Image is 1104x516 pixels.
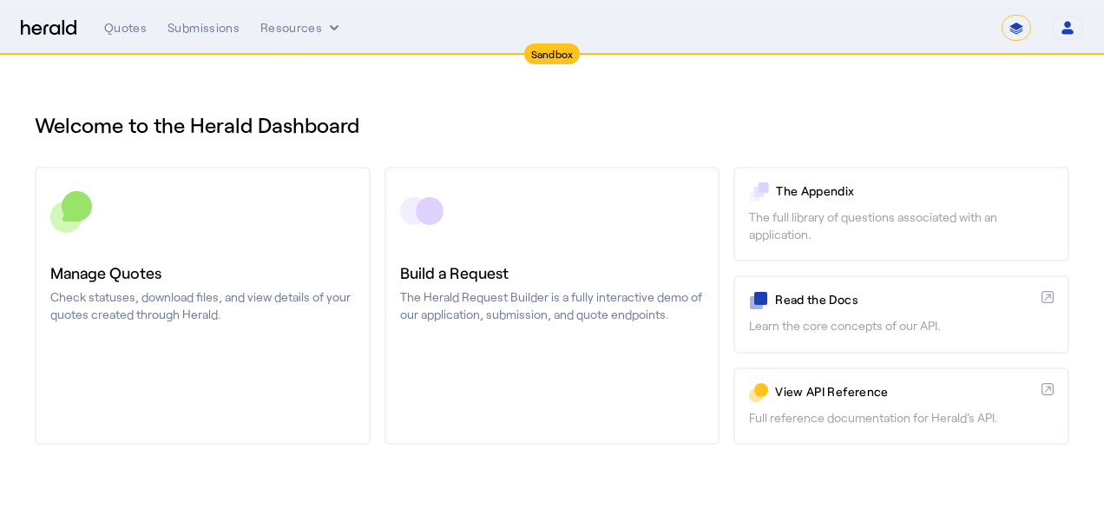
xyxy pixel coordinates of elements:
p: View API Reference [775,383,1035,400]
div: Sandbox [524,43,581,64]
p: The Herald Request Builder is a fully interactive demo of our application, submission, and quote ... [400,288,705,323]
a: View API ReferenceFull reference documentation for Herald's API. [733,367,1069,445]
div: Submissions [168,19,240,36]
button: Resources dropdown menu [260,19,343,36]
h1: Welcome to the Herald Dashboard [35,111,1069,139]
p: Read the Docs [775,291,1035,308]
p: The full library of questions associated with an application. [749,208,1054,243]
div: Quotes [104,19,147,36]
img: Herald Logo [21,20,76,36]
a: Build a RequestThe Herald Request Builder is a fully interactive demo of our application, submiss... [384,167,720,445]
p: Learn the core concepts of our API. [749,317,1054,334]
h3: Build a Request [400,261,705,285]
p: Full reference documentation for Herald's API. [749,409,1054,427]
a: The AppendixThe full library of questions associated with an application. [733,167,1069,261]
h3: Manage Quotes [50,261,355,285]
p: The Appendix [776,182,1054,200]
p: Check statuses, download files, and view details of your quotes created through Herald. [50,288,355,323]
a: Read the DocsLearn the core concepts of our API. [733,275,1069,353]
a: Manage QuotesCheck statuses, download files, and view details of your quotes created through Herald. [35,167,371,445]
